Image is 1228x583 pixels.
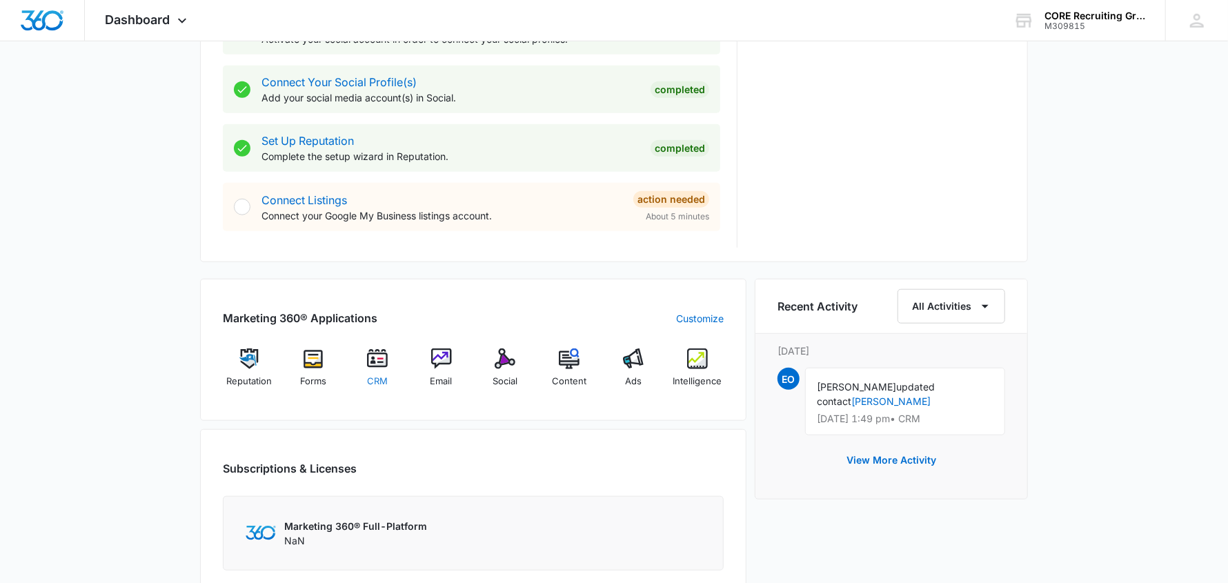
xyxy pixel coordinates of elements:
[778,344,1005,358] p: [DATE]
[673,375,722,388] span: Intelligence
[817,414,993,424] p: [DATE] 1:49 pm • CRM
[351,348,404,398] a: CRM
[261,193,347,207] a: Connect Listings
[284,519,427,533] p: Marketing 360® Full-Platform
[607,348,660,398] a: Ads
[246,526,276,540] img: Marketing 360 Logo
[778,368,800,390] span: EO
[1044,21,1145,31] div: account id
[552,375,586,388] span: Content
[493,375,517,388] span: Social
[415,348,468,398] a: Email
[261,134,354,148] a: Set Up Reputation
[223,348,276,398] a: Reputation
[261,149,640,164] p: Complete the setup wizard in Reputation.
[223,460,357,477] h2: Subscriptions & Licenses
[676,311,724,326] a: Customize
[261,208,622,223] p: Connect your Google My Business listings account.
[543,348,596,398] a: Content
[287,348,340,398] a: Forms
[261,75,417,89] a: Connect Your Social Profile(s)
[1044,10,1145,21] div: account name
[223,310,377,326] h2: Marketing 360® Applications
[851,395,931,407] a: [PERSON_NAME]
[651,81,709,98] div: Completed
[646,210,709,223] span: About 5 minutes
[778,298,858,315] h6: Recent Activity
[261,90,640,105] p: Add your social media account(s) in Social.
[833,444,950,477] button: View More Activity
[651,140,709,157] div: Completed
[898,289,1005,324] button: All Activities
[106,12,170,27] span: Dashboard
[633,191,709,208] div: Action Needed
[625,375,642,388] span: Ads
[300,375,326,388] span: Forms
[367,375,388,388] span: CRM
[817,381,896,393] span: [PERSON_NAME]
[671,348,724,398] a: Intelligence
[284,519,427,548] div: NaN
[430,375,453,388] span: Email
[226,375,272,388] span: Reputation
[479,348,532,398] a: Social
